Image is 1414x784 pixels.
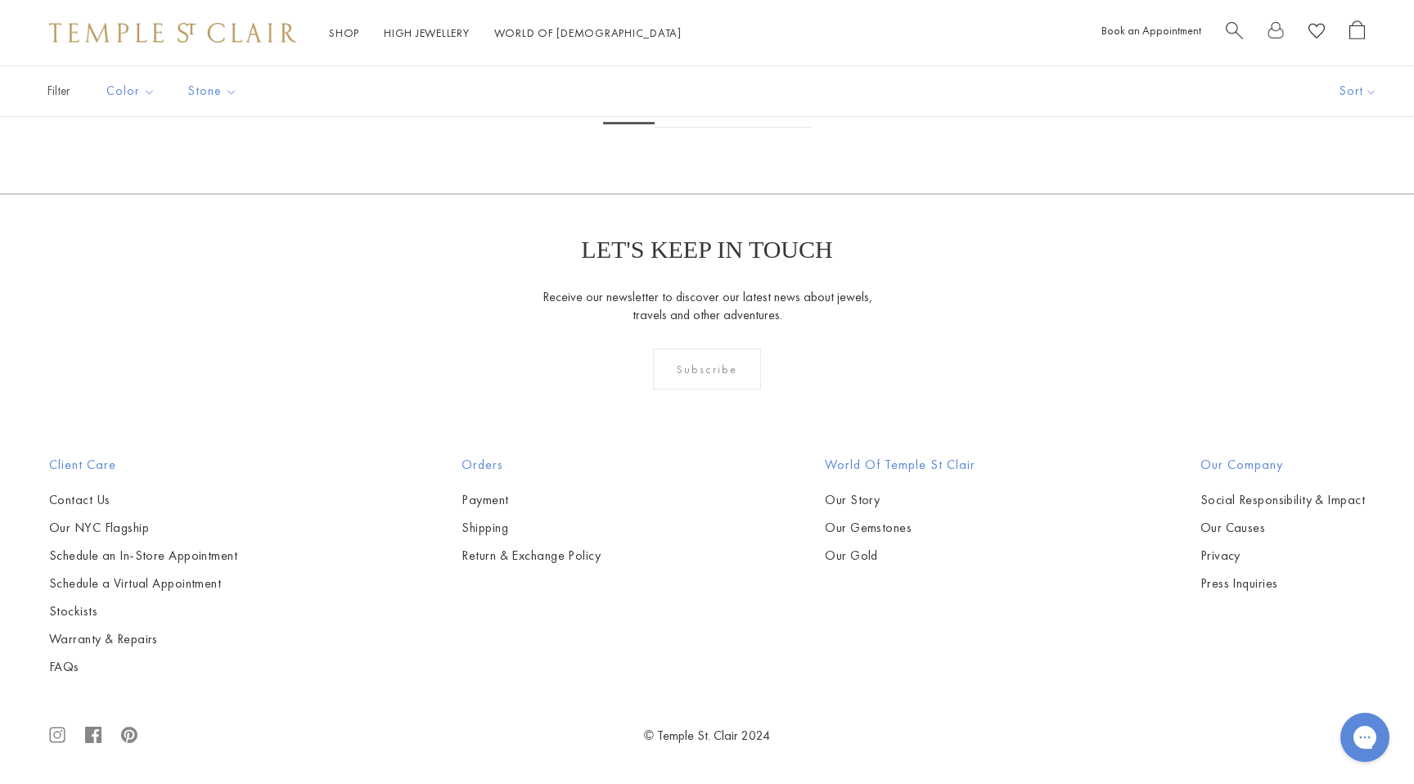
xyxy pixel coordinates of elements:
a: Stockists [49,602,237,620]
a: FAQs [49,658,237,676]
span: Stone [180,81,250,101]
p: LET'S KEEP IN TOUCH [581,236,832,264]
button: Color [94,73,168,110]
button: Stone [176,73,250,110]
a: Our Causes [1200,519,1365,537]
a: Warranty & Repairs [49,630,237,648]
button: Show sort by [1303,66,1414,116]
nav: Main navigation [329,23,682,43]
h2: World of Temple St Clair [825,455,975,475]
a: Our Story [825,491,975,509]
span: Color [98,81,168,101]
h2: Orders [462,455,601,475]
a: Our NYC Flagship [49,519,237,537]
a: Press Inquiries [1200,574,1365,593]
a: Search [1226,20,1243,46]
a: Schedule an In-Store Appointment [49,547,237,565]
a: Our Gold [825,547,975,565]
img: Temple St. Clair [49,23,296,43]
a: Open Shopping Bag [1349,20,1365,46]
p: Receive our newsletter to discover our latest news about jewels, travels and other adventures. [542,288,873,324]
a: World of [DEMOGRAPHIC_DATA]World of [DEMOGRAPHIC_DATA] [494,25,682,40]
div: Subscribe [653,349,762,390]
h2: Our Company [1200,455,1365,475]
a: Privacy [1200,547,1365,565]
a: Payment [462,491,601,509]
a: Schedule a Virtual Appointment [49,574,237,593]
a: © Temple St. Clair 2024 [644,727,770,744]
a: Shipping [462,519,601,537]
a: Book an Appointment [1101,23,1201,38]
a: High JewelleryHigh Jewellery [384,25,470,40]
iframe: Gorgias live chat messenger [1332,707,1398,768]
h2: Client Care [49,455,237,475]
a: Social Responsibility & Impact [1200,491,1365,509]
a: Our Gemstones [825,519,975,537]
a: ShopShop [329,25,359,40]
a: View Wishlist [1308,20,1325,46]
a: Contact Us [49,491,237,509]
a: Return & Exchange Policy [462,547,601,565]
